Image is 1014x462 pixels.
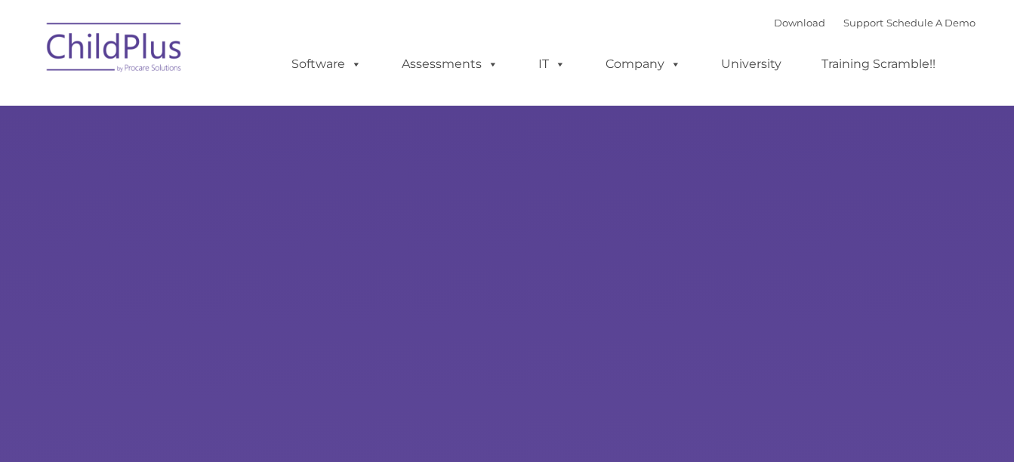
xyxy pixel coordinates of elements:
[39,12,190,88] img: ChildPlus by Procare Solutions
[843,17,883,29] a: Support
[774,17,825,29] a: Download
[387,49,513,79] a: Assessments
[774,17,975,29] font: |
[276,49,377,79] a: Software
[523,49,581,79] a: IT
[590,49,696,79] a: Company
[806,49,951,79] a: Training Scramble!!
[706,49,797,79] a: University
[886,17,975,29] a: Schedule A Demo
